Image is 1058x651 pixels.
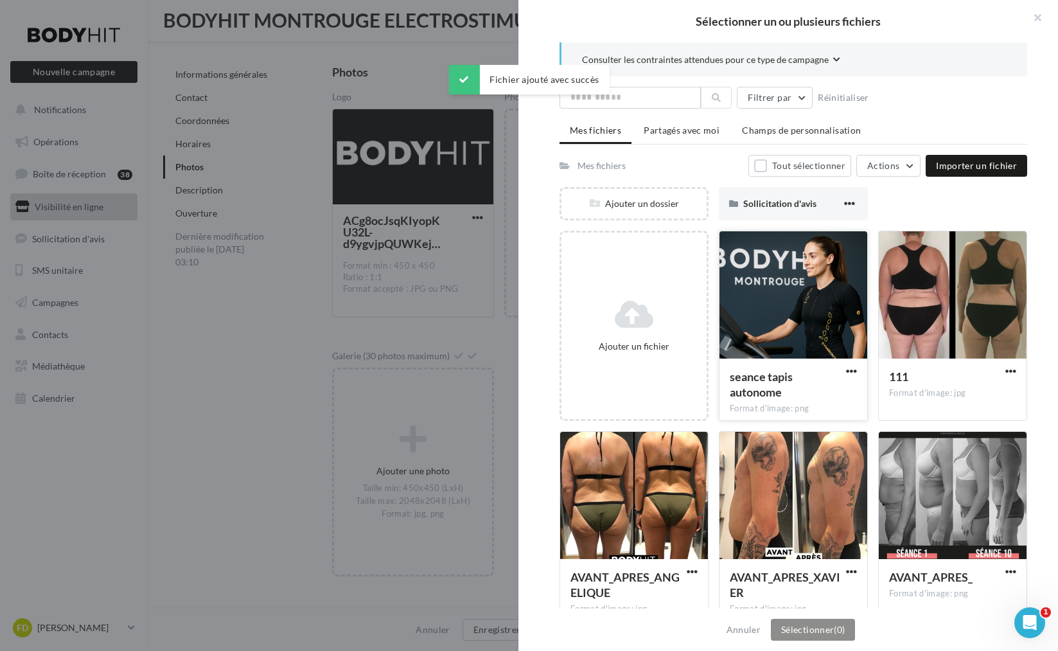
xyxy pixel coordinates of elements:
div: Format d'image: png [730,403,857,415]
div: Ajouter un fichier [567,340,701,353]
button: Importer un fichier [926,155,1027,177]
button: Sélectionner(0) [771,619,855,641]
div: Ajouter un dossier [561,197,707,210]
span: Consulter les contraintes attendues pour ce type de campagne [582,53,829,66]
span: Sollicitation d'avis [743,198,816,209]
span: AVANT_APRES_ANGELIQUE [570,570,680,600]
span: 1 [1041,607,1051,618]
h2: Sélectionner un ou plusieurs fichiers [539,15,1037,27]
div: Format d'image: png [889,588,1016,600]
button: Réinitialiser [813,90,874,105]
div: Format d'image: jpg [889,388,1016,399]
div: Format d'image: jpg [570,603,698,615]
div: Fichier ajouté avec succès [448,65,609,94]
button: Filtrer par [737,87,813,109]
span: seance tapis autonome [730,370,793,399]
button: Actions [856,155,921,177]
span: (0) [834,624,845,635]
span: Actions [867,160,899,171]
span: Importer un fichier [936,160,1017,171]
span: Mes fichiers [570,125,621,136]
span: AVANT_APRES_ [889,570,973,584]
iframe: Intercom live chat [1014,607,1045,638]
span: Champs de personnalisation [742,125,861,136]
button: Tout sélectionner [748,155,851,177]
span: 111 [889,370,908,384]
span: Partagés avec moi [644,125,719,136]
button: Consulter les contraintes attendues pour ce type de campagne [582,53,840,69]
button: Annuler [721,622,766,638]
div: Mes fichiers [577,159,626,172]
div: Format d'image: jpg [730,603,857,615]
span: AVANT_APRES_XAVIER [730,570,840,600]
